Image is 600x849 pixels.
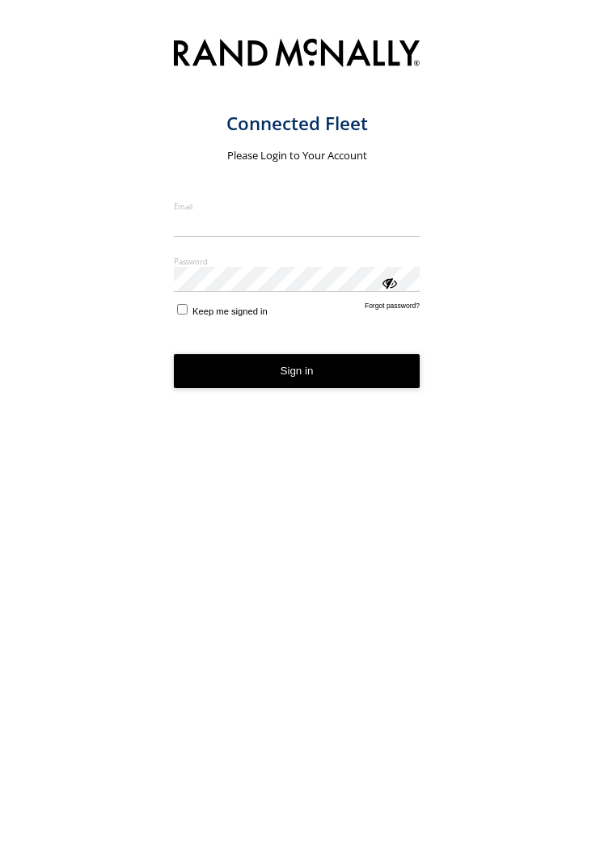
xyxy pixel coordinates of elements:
[174,256,420,267] label: Password
[177,304,188,315] input: Keep me signed in
[365,302,420,317] a: Forgot password?
[192,306,268,316] span: Keep me signed in
[174,112,420,135] h1: Connected Fleet
[174,36,420,73] img: Rand McNally
[174,201,420,212] label: Email
[174,30,446,843] form: main
[381,274,397,290] div: ViewPassword
[174,354,420,388] button: Sign in
[174,148,420,163] h2: Please Login to Your Account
